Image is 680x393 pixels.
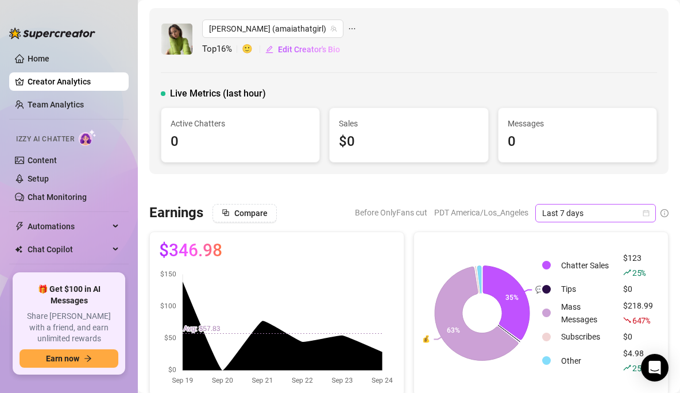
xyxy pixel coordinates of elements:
img: Amaia [161,24,192,55]
span: Share [PERSON_NAME] with a friend, and earn unlimited rewards [20,311,118,345]
h3: Earnings [149,204,203,222]
a: Content [28,156,57,165]
span: calendar [643,210,650,217]
span: info-circle [660,209,669,217]
span: Edit Creator's Bio [278,45,340,54]
span: Messages [508,117,647,130]
img: AI Chatter [79,129,96,146]
td: Tips [557,280,617,298]
td: Mass Messages [557,299,617,327]
div: $0 [623,330,653,343]
td: Chatter Sales [557,252,617,279]
span: Izzy AI Chatter [16,134,74,145]
img: logo-BBDzfeDw.svg [9,28,95,39]
span: Earn now [46,354,79,363]
img: Chat Copilot [15,245,22,253]
button: Compare [212,204,277,222]
span: block [222,209,230,217]
span: $346.98 [159,241,222,260]
td: Subscribes [557,328,617,346]
a: Creator Analytics [28,72,119,91]
span: Live Metrics (last hour) [170,87,266,101]
span: 🙂 [242,43,265,56]
span: ellipsis [348,20,356,38]
span: arrow-right [84,355,92,363]
a: Team Analytics [28,100,84,109]
span: 🎁 Get $100 in AI Messages [20,284,118,306]
span: Amaia (amaiathatgirl) [209,20,337,37]
div: $0 [339,131,478,153]
span: Active Chatters [171,117,310,130]
a: Chat Monitoring [28,192,87,202]
span: team [330,25,337,32]
span: 647 % [632,315,650,326]
div: $0 [623,283,653,295]
text: 💰 [422,334,430,343]
div: Open Intercom Messenger [641,354,669,382]
div: $123 [623,252,653,279]
span: rise [623,364,631,372]
div: 0 [508,131,647,153]
span: rise [623,268,631,276]
div: $4.98 [623,347,653,375]
span: fall [623,316,631,324]
span: Compare [234,209,268,218]
button: Edit Creator's Bio [265,40,341,59]
div: 0 [171,131,310,153]
span: thunderbolt [15,222,24,231]
span: Sales [339,117,478,130]
button: Earn nowarrow-right [20,349,118,368]
span: 25 % [632,363,646,373]
text: 💬 [535,285,544,294]
span: Top 16 % [202,43,242,56]
span: edit [265,45,273,53]
span: PDT America/Los_Angeles [434,204,528,221]
a: Setup [28,174,49,183]
div: $218.99 [623,299,653,327]
span: Automations [28,217,109,236]
span: Chat Copilot [28,240,109,259]
span: 25 % [632,267,646,278]
td: Other [557,347,617,375]
span: Last 7 days [542,205,649,222]
span: Before OnlyFans cut [355,204,427,221]
a: Home [28,54,49,63]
